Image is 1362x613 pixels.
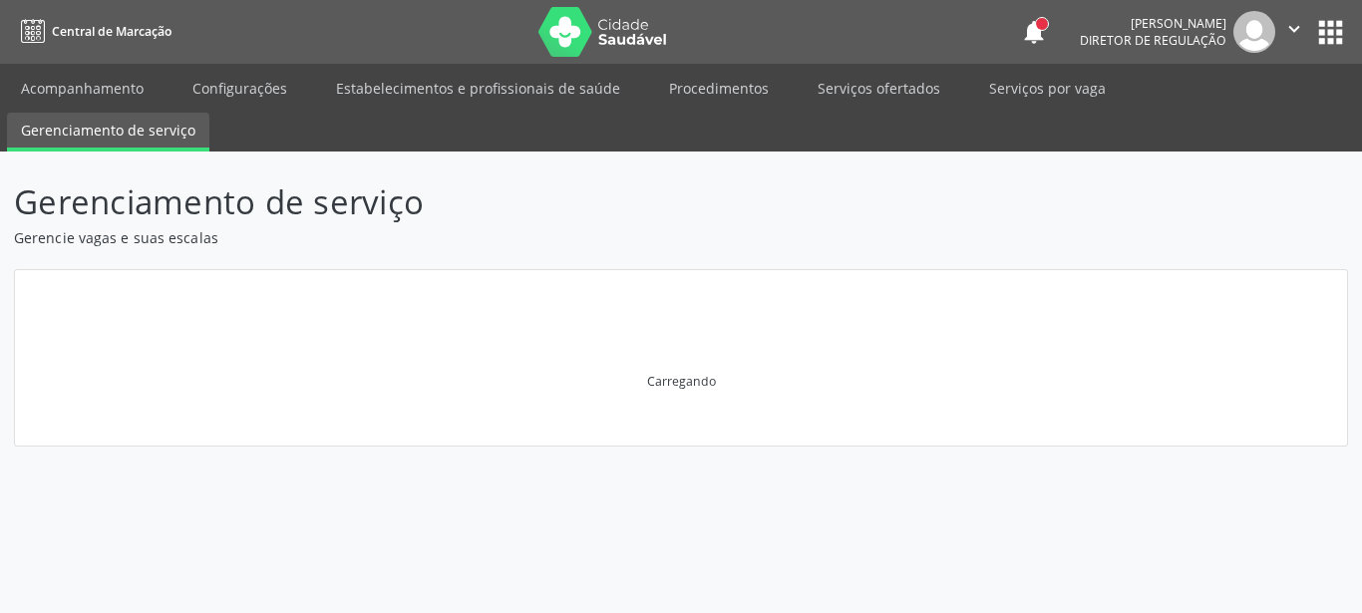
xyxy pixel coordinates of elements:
button: notifications [1020,18,1048,46]
p: Gerencie vagas e suas escalas [14,227,948,248]
a: Procedimentos [655,71,783,106]
button: apps [1313,15,1348,50]
a: Configurações [178,71,301,106]
a: Central de Marcação [14,15,171,48]
a: Gerenciamento de serviço [7,113,209,152]
span: Central de Marcação [52,23,171,40]
a: Serviços por vaga [975,71,1120,106]
img: img [1233,11,1275,53]
button:  [1275,11,1313,53]
p: Gerenciamento de serviço [14,177,948,227]
div: Carregando [647,373,716,390]
a: Estabelecimentos e profissionais de saúde [322,71,634,106]
i:  [1283,18,1305,40]
div: [PERSON_NAME] [1080,15,1226,32]
a: Acompanhamento [7,71,158,106]
span: Diretor de regulação [1080,32,1226,49]
a: Serviços ofertados [804,71,954,106]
